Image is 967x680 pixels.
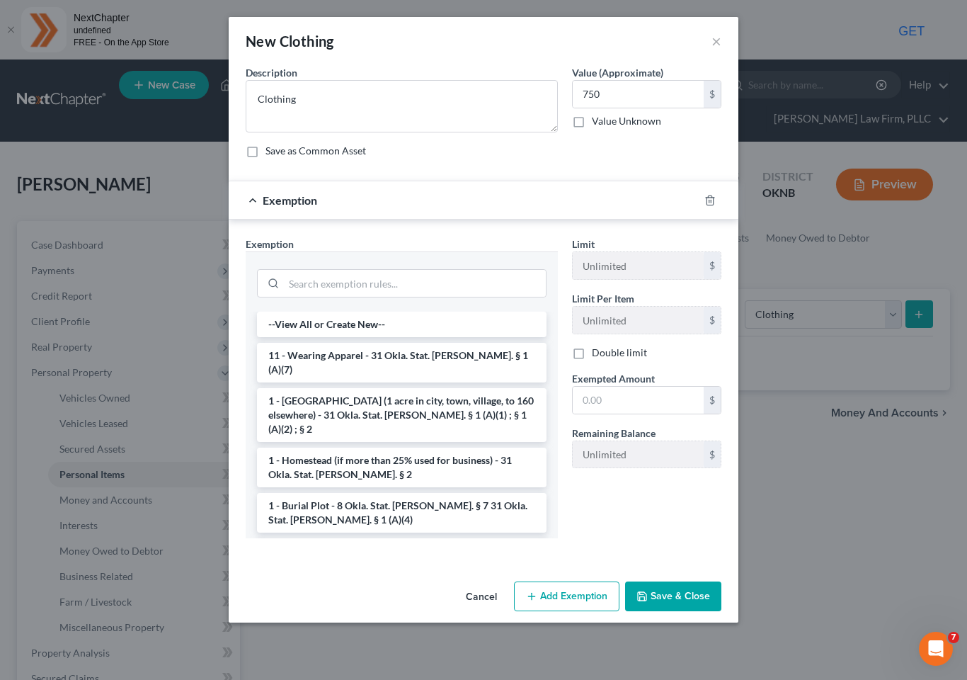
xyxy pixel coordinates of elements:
button: Save & Close [625,582,721,611]
span: Description [246,67,297,79]
input: -- [573,252,704,279]
li: 11 - Wearing Apparel - 31 Okla. Stat. [PERSON_NAME]. § 1 (A)(7) [257,343,547,382]
span: Exemption [246,238,294,250]
div: $ [704,81,721,108]
label: Limit Per Item [572,291,634,306]
li: 1 - Burial Plot - 8 Okla. Stat. [PERSON_NAME]. § 7 31 Okla. Stat. [PERSON_NAME]. § 1 (A)(4) [257,493,547,533]
span: 7 [948,632,959,643]
button: × [711,33,721,50]
span: Exemption [263,193,317,207]
span: Exempted Amount [572,373,655,385]
li: 1 - Homestead (if more than 25% used for business) - 31 Okla. Stat. [PERSON_NAME]. § 2 [257,448,547,487]
button: Cancel [454,583,508,611]
label: Value (Approximate) [572,65,663,80]
li: 1 - [GEOGRAPHIC_DATA] (1 acre in city, town, village, to 160 elsewhere) - 31 Okla. Stat. [PERSON_... [257,388,547,442]
input: -- [573,441,704,468]
iframe: Intercom live chat [919,632,953,666]
div: $ [704,307,721,334]
input: 0.00 [573,387,704,414]
input: Search exemption rules... [284,270,546,297]
div: New Clothing [246,31,334,51]
div: $ [704,252,721,279]
div: $ [704,387,721,414]
input: -- [573,307,704,334]
span: Limit [572,238,595,250]
div: $ [704,441,721,468]
li: --View All or Create New-- [257,312,547,337]
input: 0.00 [573,81,704,108]
label: Save as Common Asset [265,144,366,158]
label: Value Unknown [592,114,661,128]
label: Remaining Balance [572,426,656,441]
button: Add Exemption [514,582,619,611]
label: Double limit [592,346,647,360]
